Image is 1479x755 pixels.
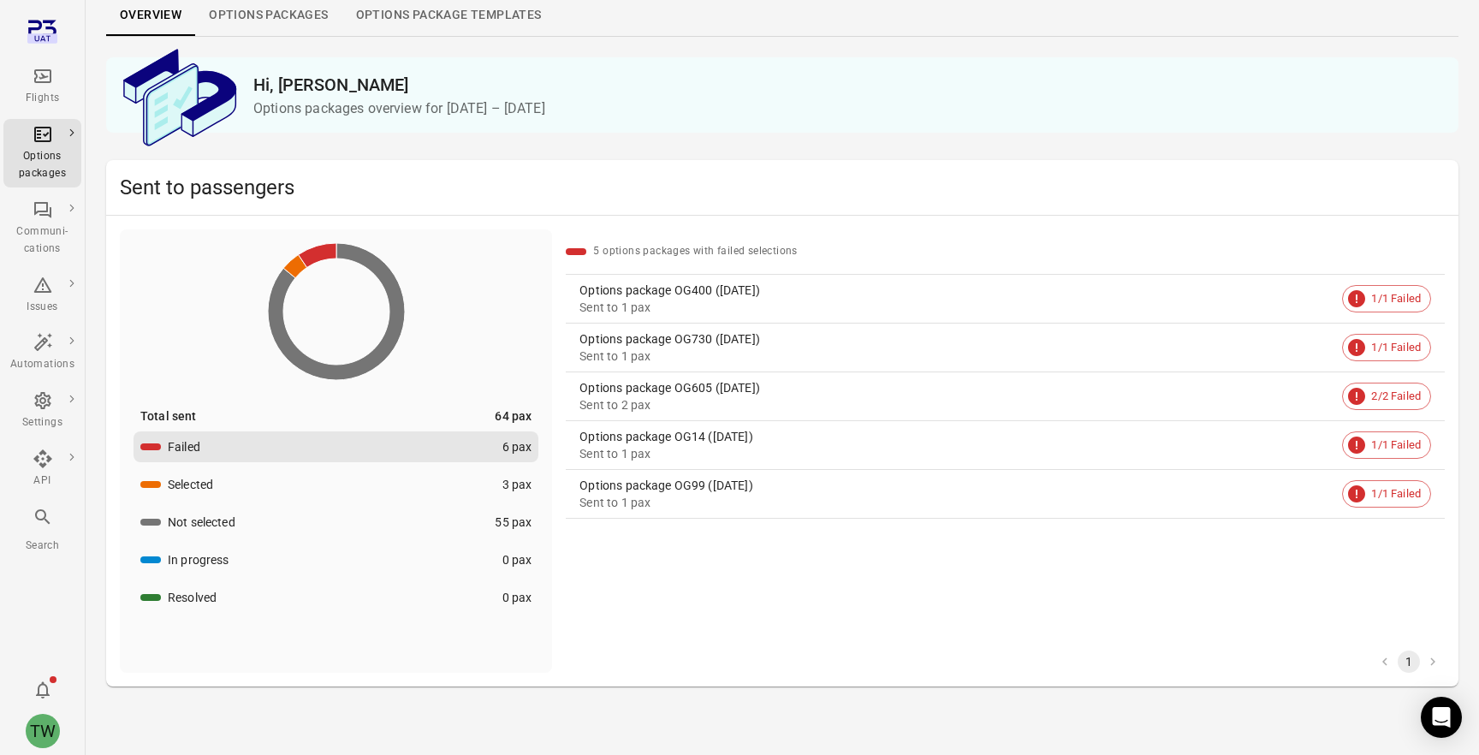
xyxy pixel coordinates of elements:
[168,476,213,493] div: Selected
[1362,388,1430,405] span: 2/2 Failed
[10,356,74,373] div: Automations
[579,282,1335,299] div: Options package OG400 ([DATE])
[3,194,81,263] a: Communi-cations
[120,174,1445,201] h2: Sent to passengers
[10,473,74,490] div: API
[579,445,1335,462] div: Sent to 1 pax
[10,414,74,431] div: Settings
[566,372,1445,420] a: Options package OG605 ([DATE])Sent to 2 pax2/2 Failed
[1362,485,1430,502] span: 1/1 Failed
[579,348,1335,365] div: Sent to 1 pax
[134,469,538,500] button: Selected3 pax
[134,544,538,575] button: In progress0 pax
[502,551,532,568] div: 0 pax
[495,407,532,425] div: 64 pax
[10,299,74,316] div: Issues
[495,514,532,531] div: 55 pax
[502,589,532,606] div: 0 pax
[168,551,229,568] div: In progress
[3,327,81,378] a: Automations
[253,71,1445,98] h2: Hi, [PERSON_NAME]
[502,476,532,493] div: 3 pax
[134,431,538,462] button: Failed6 pax
[579,299,1335,316] div: Sent to 1 pax
[10,148,74,182] div: Options packages
[566,421,1445,469] a: Options package OG14 ([DATE])Sent to 1 pax1/1 Failed
[566,470,1445,518] a: Options package OG99 ([DATE])Sent to 1 pax1/1 Failed
[3,119,81,187] a: Options packages
[579,477,1335,494] div: Options package OG99 ([DATE])
[566,275,1445,323] a: Options package OG400 ([DATE])Sent to 1 pax1/1 Failed
[3,61,81,112] a: Flights
[1421,697,1462,738] div: Open Intercom Messenger
[134,582,538,613] button: Resolved0 pax
[140,407,197,425] div: Total sent
[3,502,81,559] button: Search
[10,538,74,555] div: Search
[566,324,1445,372] a: Options package OG730 ([DATE])Sent to 1 pax1/1 Failed
[3,385,81,437] a: Settings
[1362,339,1430,356] span: 1/1 Failed
[253,98,1445,119] p: Options packages overview for [DATE] – [DATE]
[168,589,217,606] div: Resolved
[168,438,200,455] div: Failed
[1373,651,1445,673] nav: pagination navigation
[579,396,1335,413] div: Sent to 2 pax
[3,443,81,495] a: API
[26,714,60,748] div: TW
[19,707,67,755] button: Tony Wang
[10,223,74,258] div: Communi-cations
[1398,651,1420,673] button: page 1
[26,673,60,707] button: Notifications
[579,379,1335,396] div: Options package OG605 ([DATE])
[579,494,1335,511] div: Sent to 1 pax
[579,330,1335,348] div: Options package OG730 ([DATE])
[3,270,81,321] a: Issues
[1362,437,1430,454] span: 1/1 Failed
[593,243,797,260] div: 5 options packages with failed selections
[134,507,538,538] button: Not selected55 pax
[168,514,235,531] div: Not selected
[1362,290,1430,307] span: 1/1 Failed
[502,438,532,455] div: 6 pax
[10,90,74,107] div: Flights
[579,428,1335,445] div: Options package OG14 ([DATE])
